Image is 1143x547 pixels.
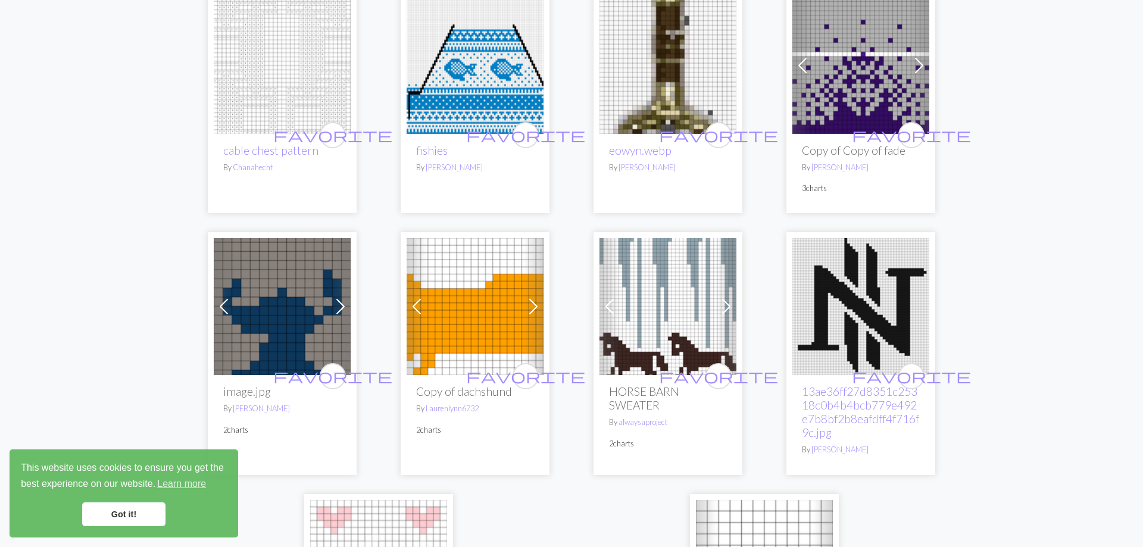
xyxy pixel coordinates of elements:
[10,449,238,537] div: cookieconsent
[273,123,392,147] i: favourite
[609,162,727,173] p: By
[426,162,483,172] a: [PERSON_NAME]
[609,438,727,449] p: 2 charts
[599,299,736,311] a: HORSE BARN SWEATER
[609,385,727,412] h2: HORSE BARN SWEATER
[609,417,727,428] p: By
[416,424,534,436] p: 2 charts
[802,183,920,194] p: 3 charts
[802,444,920,455] p: By
[233,162,273,172] a: Chanahecht
[513,122,539,148] button: favourite
[705,122,732,148] button: favourite
[416,162,534,173] p: By
[619,162,676,172] a: [PERSON_NAME]
[599,58,736,70] a: eowyn.webp
[466,367,585,385] span: favorite
[811,162,869,172] a: [PERSON_NAME]
[416,403,534,414] p: By
[223,424,341,436] p: 2 charts
[466,123,585,147] i: favourite
[407,299,544,311] a: dachshund
[223,162,341,173] p: By
[792,238,929,375] img: 13ae36ff27d8351c25318c0b4b4bcb779e492e7b8bf2b8eafdff4f716f9c.jpg
[802,162,920,173] p: By
[320,122,346,148] button: favourite
[233,404,290,413] a: [PERSON_NAME]
[320,363,346,389] button: favourite
[792,299,929,311] a: 13ae36ff27d8351c25318c0b4b4bcb779e492e7b8bf2b8eafdff4f716f9c.jpg
[792,58,929,70] a: Cuff Fade
[513,363,539,389] button: favourite
[223,403,341,414] p: By
[852,123,971,147] i: favourite
[416,143,448,157] a: fishies
[21,461,227,493] span: This website uses cookies to ensure you get the best experience on our website.
[619,417,667,427] a: alwaysaproject
[802,385,919,439] a: 13ae36ff27d8351c25318c0b4b4bcb779e492e7b8bf2b8eafdff4f716f9c.jpg
[852,126,971,144] span: favorite
[898,122,925,148] button: favourite
[852,367,971,385] span: favorite
[659,126,778,144] span: favorite
[609,143,672,157] a: eowyn.webp
[273,367,392,385] span: favorite
[273,364,392,388] i: favourite
[407,238,544,375] img: dachshund
[659,364,778,388] i: favourite
[416,385,534,398] h2: Copy of dachshund
[852,364,971,388] i: favourite
[214,58,351,70] a: cable chest pattern
[466,126,585,144] span: favorite
[223,385,341,398] h2: image.jpg
[659,367,778,385] span: favorite
[811,445,869,454] a: [PERSON_NAME]
[155,475,208,493] a: learn more about cookies
[802,143,920,157] h2: Copy of Copy of fade
[82,502,165,526] a: dismiss cookie message
[659,123,778,147] i: favourite
[214,238,351,375] img: image.jpgstitch
[426,404,479,413] a: Laurenlynn6732
[407,58,544,70] a: fishies
[214,299,351,311] a: image.jpgstitch
[599,238,736,375] img: HORSE BARN SWEATER
[466,364,585,388] i: favourite
[898,363,925,389] button: favourite
[273,126,392,144] span: favorite
[705,363,732,389] button: favourite
[223,143,318,157] a: cable chest pattern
